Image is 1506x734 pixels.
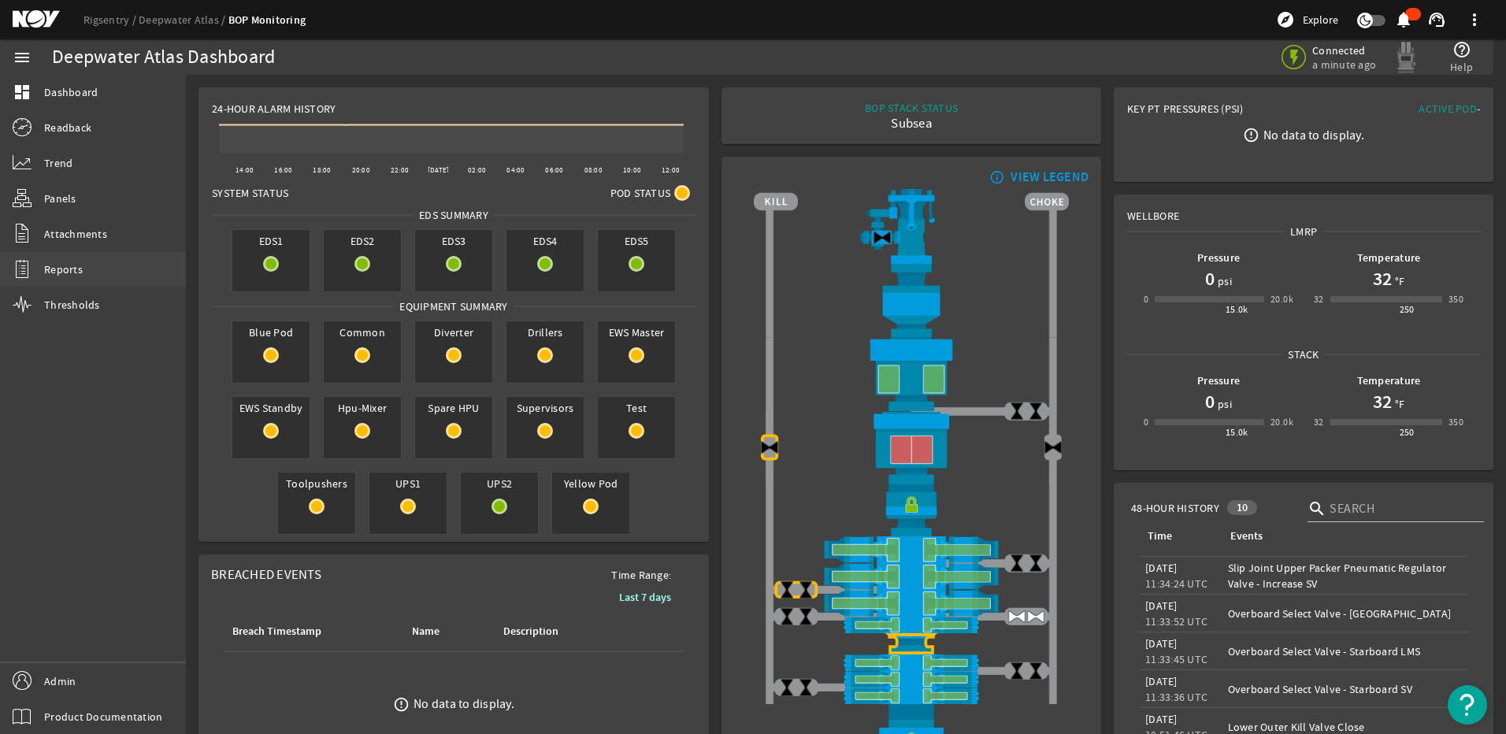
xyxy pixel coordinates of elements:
[232,321,310,343] span: Blue Pod
[1392,273,1405,289] span: °F
[352,165,370,175] text: 20:00
[44,84,98,100] span: Dashboard
[1450,59,1473,75] span: Help
[598,321,675,343] span: EWS Master
[52,50,275,65] div: Deepwater Atlas Dashboard
[610,185,671,201] span: Pod Status
[1263,127,1364,143] div: No data to display.
[44,297,100,313] span: Thresholds
[1144,414,1148,430] div: 0
[1228,681,1463,697] div: Overboard Select Valve - Starboard SV
[1145,636,1178,651] legacy-datetime-component: [DATE]
[584,165,603,175] text: 08:00
[1026,607,1045,626] img: ValveOpen.png
[1026,662,1045,680] img: ValveClose.png
[415,397,492,419] span: Spare HPU
[1127,101,1304,123] div: Key PT Pressures (PSI)
[414,696,514,712] div: No data to display.
[1145,599,1178,613] legacy-datetime-component: [DATE]
[414,207,494,223] span: EDS SUMMARY
[211,566,321,583] span: Breached Events
[873,228,892,247] img: Valve2Close.png
[506,321,584,343] span: Drillers
[1282,347,1324,362] span: Stack
[1452,40,1471,59] mat-icon: help_outline
[1007,662,1026,680] img: ValveClose.png
[1148,528,1172,545] div: Time
[1427,10,1446,29] mat-icon: support_agent
[236,165,254,175] text: 14:00
[415,321,492,343] span: Diverter
[754,563,1069,590] img: ShearRamOpen.png
[1026,554,1045,573] img: ValveClose.png
[44,191,76,206] span: Panels
[324,397,401,419] span: Hpu-Mixer
[391,165,409,175] text: 22:00
[1394,10,1413,29] mat-icon: notifications
[796,678,815,697] img: ValveClose.png
[1276,10,1295,29] mat-icon: explore
[986,171,1005,183] mat-icon: info_outline
[1270,7,1345,32] button: Explore
[1270,291,1293,307] div: 20.0k
[777,678,796,697] img: ValveClose.png
[606,583,684,611] button: Last 7 days
[1044,438,1063,457] img: Valve2Close.png
[461,473,538,495] span: UPS2
[506,397,584,419] span: Supervisors
[1145,614,1207,628] legacy-datetime-component: 11:33:52 UTC
[1477,102,1480,116] span: -
[1392,396,1405,412] span: °F
[503,623,558,640] div: Description
[754,536,1069,563] img: ShearRamOpen.png
[1400,424,1415,440] div: 250
[313,165,331,175] text: 18:00
[1449,414,1463,430] div: 350
[1228,643,1463,659] div: Overboard Select Valve - Starboard LMS
[506,165,525,175] text: 04:00
[412,623,440,640] div: Name
[1145,561,1178,575] legacy-datetime-component: [DATE]
[754,264,1069,337] img: FlexJoint.png
[1215,396,1232,412] span: psi
[212,185,288,201] span: System Status
[501,623,613,640] div: Description
[1228,560,1463,591] div: Slip Joint Upper Packer Pneumatic Regulator Valve - Increase SV
[777,580,796,599] img: ValveClose.png
[662,165,680,175] text: 12:00
[13,48,32,67] mat-icon: menu
[468,165,486,175] text: 02:00
[44,120,91,135] span: Readback
[1226,302,1248,317] div: 15.0k
[44,155,72,171] span: Trend
[1314,414,1324,430] div: 32
[1205,389,1215,414] h1: 0
[1145,690,1207,704] legacy-datetime-component: 11:33:36 UTC
[228,13,306,28] a: BOP Monitoring
[1243,127,1259,143] mat-icon: error_outline
[1145,674,1178,688] legacy-datetime-component: [DATE]
[1228,606,1463,621] div: Overboard Select Valve - [GEOGRAPHIC_DATA]
[754,484,1069,536] img: RiserConnectorLock.png
[1197,250,1240,265] b: Pressure
[754,337,1069,411] img: UpperAnnularOpen.png
[1314,291,1324,307] div: 32
[796,607,815,626] img: ValveClose.png
[1312,57,1379,72] span: a minute ago
[865,116,958,132] div: Subsea
[415,230,492,252] span: EDS3
[324,321,401,343] span: Common
[44,709,162,725] span: Product Documentation
[1145,652,1207,666] legacy-datetime-component: 11:33:45 UTC
[1007,554,1026,573] img: ValveClose.png
[1419,102,1477,116] span: Active Pod
[1115,195,1493,224] div: Wellbore
[754,654,1069,671] img: PipeRamOpen.png
[619,590,671,605] b: Last 7 days
[1373,389,1392,414] h1: 32
[1373,266,1392,291] h1: 32
[1456,1,1493,39] button: more_vert
[760,438,779,457] img: Valve2Close.png
[393,696,410,713] mat-icon: error_outline
[369,473,447,495] span: UPS1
